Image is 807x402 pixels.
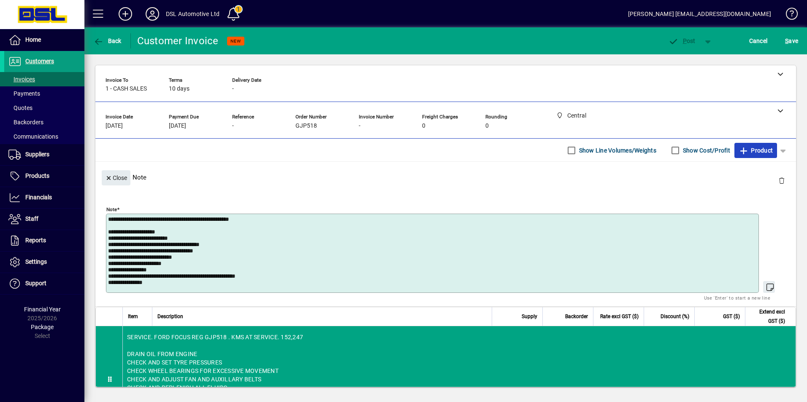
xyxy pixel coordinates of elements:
[4,144,84,165] a: Suppliers
[681,146,730,155] label: Show Cost/Profit
[565,312,588,321] span: Backorder
[723,312,740,321] span: GST ($)
[785,34,798,48] span: ave
[422,123,425,129] span: 0
[661,312,689,321] span: Discount (%)
[750,307,785,326] span: Extend excl GST ($)
[25,36,41,43] span: Home
[25,280,46,287] span: Support
[24,306,61,313] span: Financial Year
[772,170,792,190] button: Delete
[4,72,84,86] a: Invoices
[683,38,687,44] span: P
[577,146,656,155] label: Show Line Volumes/Weights
[8,133,58,140] span: Communications
[91,33,124,48] button: Back
[25,151,49,158] span: Suppliers
[359,123,360,129] span: -
[4,166,84,187] a: Products
[734,143,777,158] button: Product
[772,177,792,184] app-page-header-button: Delete
[25,215,38,222] span: Staff
[785,38,788,44] span: S
[25,194,52,201] span: Financials
[4,101,84,115] a: Quotes
[8,90,40,97] span: Payments
[169,86,190,92] span: 10 days
[230,38,241,44] span: NEW
[105,171,127,185] span: Close
[4,273,84,294] a: Support
[4,209,84,230] a: Staff
[8,105,32,111] span: Quotes
[780,2,796,29] a: Knowledge Base
[668,38,696,44] span: ost
[25,258,47,265] span: Settings
[232,86,234,92] span: -
[704,293,770,303] mat-hint: Use 'Enter' to start a new line
[84,33,131,48] app-page-header-button: Back
[522,312,537,321] span: Supply
[232,123,234,129] span: -
[25,237,46,244] span: Reports
[749,34,768,48] span: Cancel
[128,312,138,321] span: Item
[95,162,796,193] div: Note
[8,119,43,126] span: Backorders
[8,76,35,83] span: Invoices
[31,324,54,330] span: Package
[4,86,84,101] a: Payments
[166,7,219,21] div: DSL Automotive Ltd
[600,312,639,321] span: Rate excl GST ($)
[93,38,122,44] span: Back
[157,312,183,321] span: Description
[4,230,84,251] a: Reports
[4,187,84,208] a: Financials
[25,58,54,64] span: Customers
[102,170,130,185] button: Close
[25,172,49,179] span: Products
[100,174,133,181] app-page-header-button: Close
[106,123,123,129] span: [DATE]
[112,6,139,21] button: Add
[4,29,84,51] a: Home
[485,123,489,129] span: 0
[4,115,84,129] a: Backorders
[295,123,317,129] span: GJP518
[783,33,800,48] button: Save
[169,123,186,129] span: [DATE]
[747,33,770,48] button: Cancel
[4,129,84,144] a: Communications
[137,34,219,48] div: Customer Invoice
[739,144,773,157] span: Product
[139,6,166,21] button: Profile
[628,7,771,21] div: [PERSON_NAME] [EMAIL_ADDRESS][DOMAIN_NAME]
[4,252,84,273] a: Settings
[106,206,117,212] mat-label: Note
[106,86,147,92] span: 1 - CASH SALES
[664,33,700,48] button: Post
